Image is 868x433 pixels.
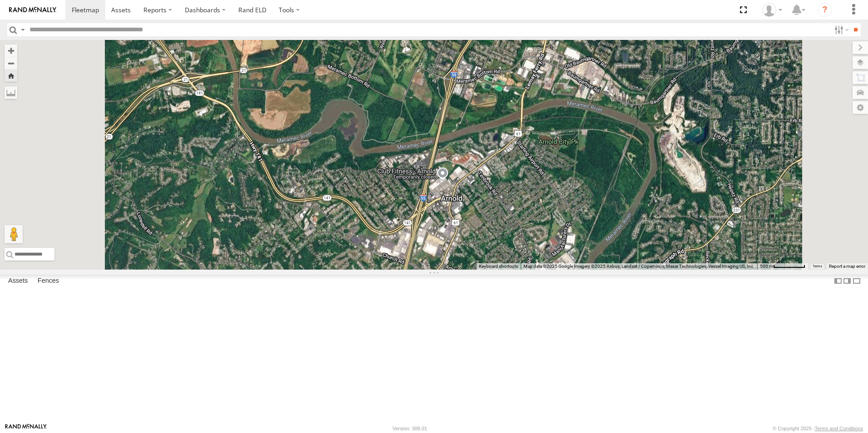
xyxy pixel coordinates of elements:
[833,275,843,288] label: Dock Summary Table to the Left
[813,265,822,268] a: Terms (opens in new tab)
[9,7,56,13] img: rand-logo.svg
[831,23,850,36] label: Search Filter Options
[852,275,861,288] label: Hide Summary Table
[5,424,47,433] a: Visit our Website
[818,3,832,17] i: ?
[757,263,808,270] button: Map Scale: 500 m per 67 pixels
[479,263,518,270] button: Keyboard shortcuts
[843,275,852,288] label: Dock Summary Table to the Right
[773,426,863,431] div: © Copyright 2025 -
[829,264,865,269] a: Report a map error
[523,264,755,269] span: Map data ©2025 Google Imagery ©2025 Airbus, Landsat / Copernicus, Maxar Technologies, Vexcel Imag...
[5,57,17,69] button: Zoom out
[760,264,773,269] span: 500 m
[19,23,26,36] label: Search Query
[853,101,868,114] label: Map Settings
[4,275,32,287] label: Assets
[393,426,427,431] div: Version: 308.01
[33,275,64,287] label: Fences
[759,3,785,17] div: Craig King
[815,426,863,431] a: Terms and Conditions
[5,225,23,243] button: Drag Pegman onto the map to open Street View
[5,69,17,82] button: Zoom Home
[5,44,17,57] button: Zoom in
[5,86,17,99] label: Measure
